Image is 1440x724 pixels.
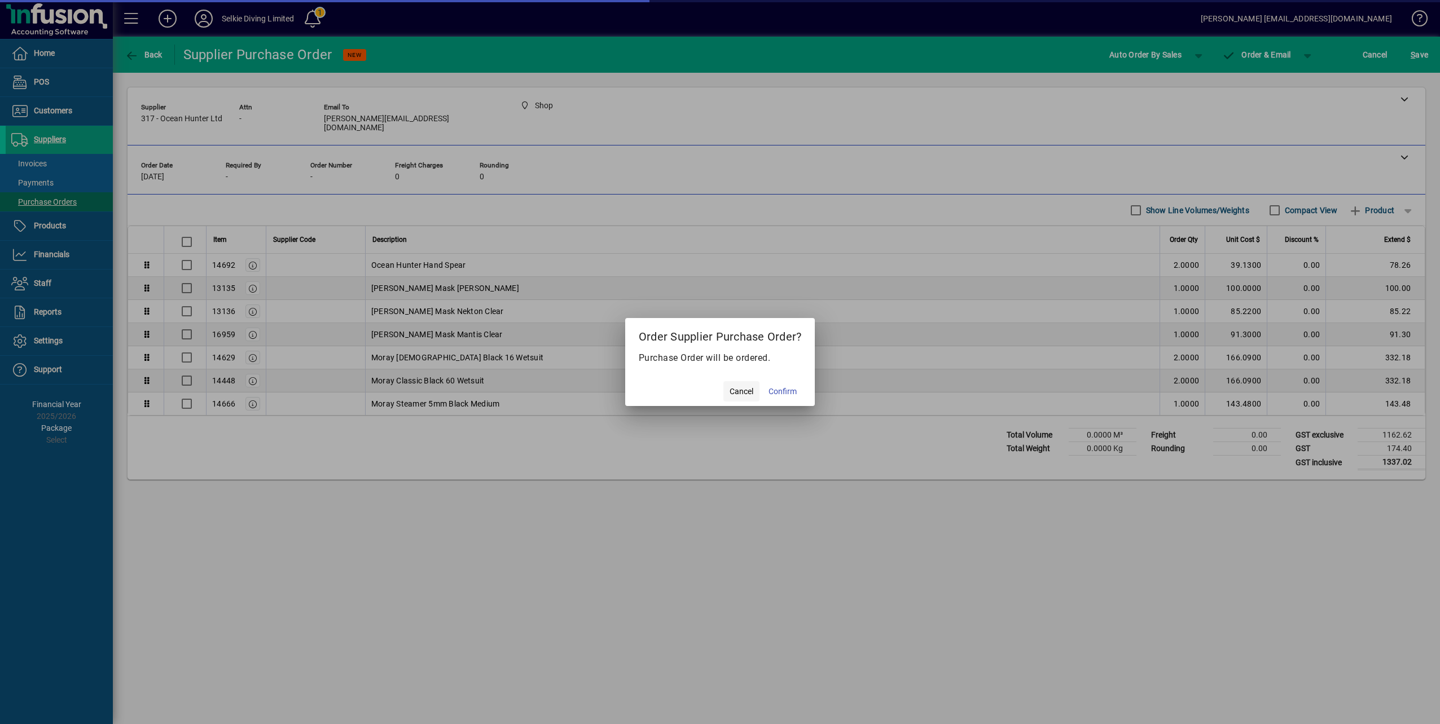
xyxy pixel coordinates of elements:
span: Cancel [730,386,753,398]
span: Confirm [769,386,797,398]
p: Purchase Order will be ordered. [639,351,802,365]
h2: Order Supplier Purchase Order? [625,318,815,351]
button: Cancel [723,381,759,401]
button: Confirm [764,381,801,401]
